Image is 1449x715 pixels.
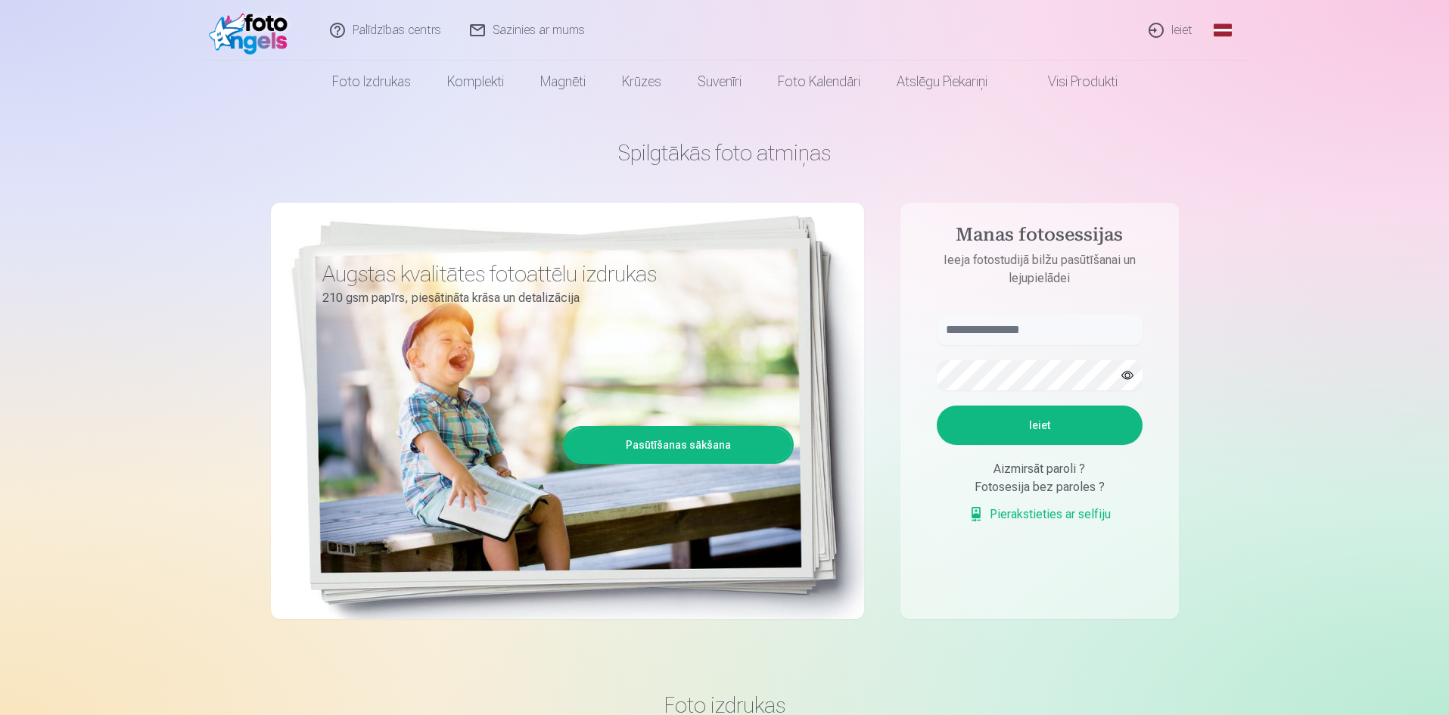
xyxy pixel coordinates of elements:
[679,61,760,103] a: Suvenīri
[937,478,1143,496] div: Fotosesija bez paroles ?
[922,224,1158,251] h4: Manas fotosessijas
[878,61,1006,103] a: Atslēgu piekariņi
[1006,61,1136,103] a: Visi produkti
[522,61,604,103] a: Magnēti
[922,251,1158,288] p: Ieeja fotostudijā bilžu pasūtīšanai un lejupielādei
[565,428,791,462] a: Pasūtīšanas sākšana
[937,406,1143,445] button: Ieiet
[209,6,296,54] img: /fa1
[314,61,429,103] a: Foto izdrukas
[969,505,1111,524] a: Pierakstieties ar selfiju
[271,139,1179,166] h1: Spilgtākās foto atmiņas
[604,61,679,103] a: Krūzes
[760,61,878,103] a: Foto kalendāri
[937,460,1143,478] div: Aizmirsāt paroli ?
[322,288,782,309] p: 210 gsm papīrs, piesātināta krāsa un detalizācija
[322,260,782,288] h3: Augstas kvalitātes fotoattēlu izdrukas
[429,61,522,103] a: Komplekti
